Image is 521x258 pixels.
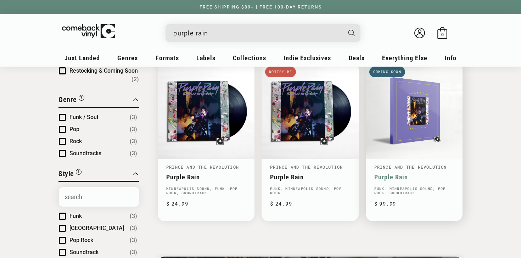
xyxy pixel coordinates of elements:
span: Info [445,54,456,62]
a: Prince And The Revolution [270,164,343,170]
span: Number of products: (3) [130,149,137,158]
button: Search [342,24,362,42]
a: Prince And The Revolution [166,164,239,170]
span: Number of products: (3) [130,113,137,122]
span: Soundtracks [69,150,101,157]
span: Deals [349,54,365,62]
span: 0 [441,32,444,37]
span: Number of products: (3) [130,125,137,134]
a: Purple Rain [270,173,350,181]
span: Style [58,169,74,178]
span: Everything Else [382,54,427,62]
span: Formats [156,54,179,62]
span: Number of products: (3) [130,224,137,232]
button: Filter by Style [58,168,82,181]
span: Genres [117,54,138,62]
span: Number of products: (3) [130,212,137,220]
span: Restocking & Coming Soon [69,67,138,74]
div: Search [166,24,360,42]
span: Rock [69,138,82,145]
span: Collections [233,54,266,62]
span: Indie Exclusives [284,54,331,62]
span: [GEOGRAPHIC_DATA] [69,225,124,231]
span: Just Landed [65,54,100,62]
span: Number of products: (3) [130,248,137,257]
span: Funk [69,213,82,219]
span: Pop Rock [69,237,93,243]
span: Number of products: (3) [130,236,137,245]
button: Filter by Genre [58,94,84,107]
span: Number of products: (3) [130,137,137,146]
span: Genre [58,95,77,104]
a: Purple Rain [374,173,454,181]
span: Soundtrack [69,249,99,256]
a: Prince And The Revolution [374,164,447,170]
span: Number of products: (2) [131,75,139,84]
span: Funk / Soul [69,114,98,120]
a: Purple Rain [166,173,246,181]
input: When autocomplete results are available use up and down arrows to review and enter to select [173,26,341,40]
a: FREE SHIPPING $89+ | FREE 100-DAY RETURNS [192,5,329,10]
span: Pop [69,126,79,133]
input: Search Options [59,187,139,207]
span: Labels [196,54,215,62]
